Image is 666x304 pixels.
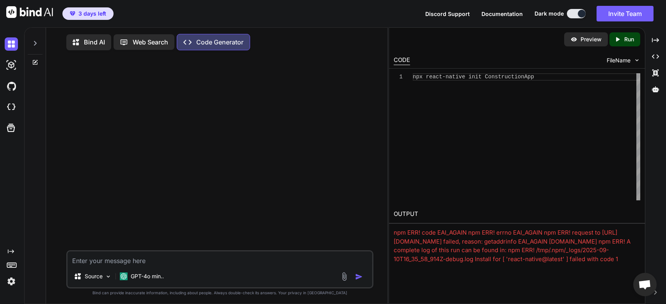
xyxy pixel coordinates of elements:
[70,11,75,16] img: premium
[5,80,18,93] img: githubDark
[389,205,645,223] h2: OUTPUT
[597,6,654,21] button: Invite Team
[607,57,630,64] span: FileName
[624,35,634,43] p: Run
[394,228,640,263] div: npm ERR! code EAI_AGAIN npm ERR! errno EAI_AGAIN npm ERR! request to [URL][DOMAIN_NAME] failed, r...
[131,272,164,280] p: GPT-4o min..
[85,272,103,280] p: Source
[5,101,18,114] img: cloudideIcon
[105,273,112,280] img: Pick Models
[633,273,657,296] div: Open chat
[425,10,470,18] button: Discord Support
[66,290,374,296] p: Bind can provide inaccurate information, including about people. Always double-check its answers....
[481,11,523,17] span: Documentation
[394,73,403,81] div: 1
[5,37,18,51] img: darkChat
[196,37,243,47] p: Code Generator
[581,35,602,43] p: Preview
[120,272,128,280] img: GPT-4o mini
[481,10,523,18] button: Documentation
[78,10,106,18] span: 3 days left
[394,56,410,65] div: CODE
[340,272,349,281] img: attachment
[5,58,18,72] img: darkAi-studio
[355,273,363,281] img: icon
[570,36,577,43] img: preview
[62,7,114,20] button: premium3 days left
[425,11,470,17] span: Discord Support
[84,37,105,47] p: Bind AI
[5,275,18,288] img: settings
[6,6,53,18] img: Bind AI
[535,10,564,18] span: Dark mode
[133,37,168,47] p: Web Search
[413,74,534,80] span: npx react-native init ConstructionApp
[634,57,640,64] img: chevron down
